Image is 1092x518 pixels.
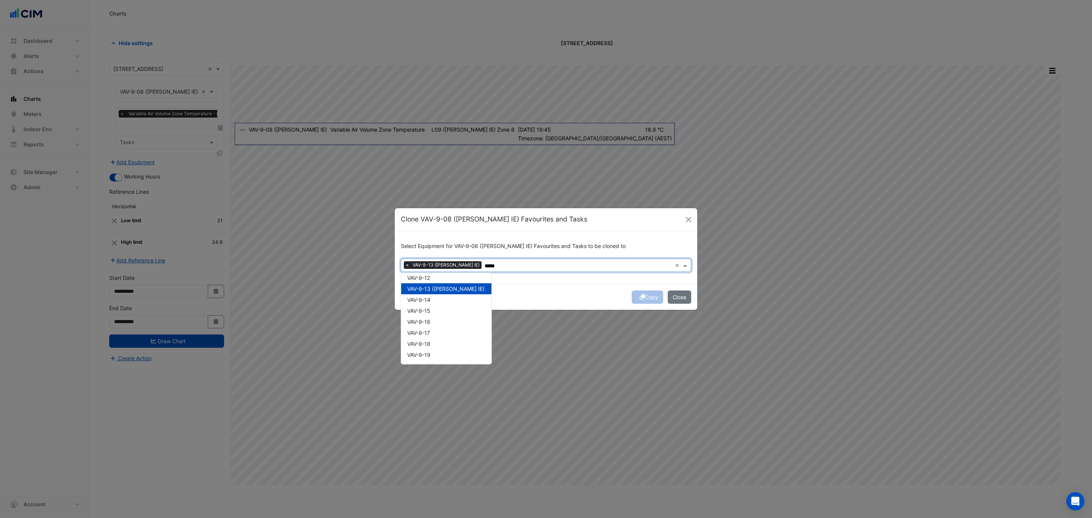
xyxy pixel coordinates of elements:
button: Close [683,214,694,225]
span: VAV-9-17 [407,330,430,336]
span: VAV-9-18 [407,341,430,347]
span: VAV-9-15 [407,308,430,314]
div: Open Intercom Messenger [1066,492,1084,510]
span: VAV-9-20 [407,363,431,369]
button: Close [668,290,691,304]
span: Clear [675,261,681,269]
span: × [404,261,411,269]
h5: Clone VAV-9-08 ([PERSON_NAME] IE) Favourites and Tasks [401,214,587,224]
span: VAV-9-13 ([PERSON_NAME] IE) [411,261,482,269]
span: VAV-9-12 [407,275,430,281]
span: VAV-9-14 [407,297,430,303]
span: VAV-9-16 [407,319,430,325]
span: VAV-9-19 [407,352,430,358]
h6: Select Equipment for VAV-9-08 ([PERSON_NAME] IE) Favourites and Tasks to be cloned to [401,243,691,250]
ng-dropdown-panel: Options list [401,273,492,364]
span: VAV-9-13 ([PERSON_NAME] IE) [407,286,485,292]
